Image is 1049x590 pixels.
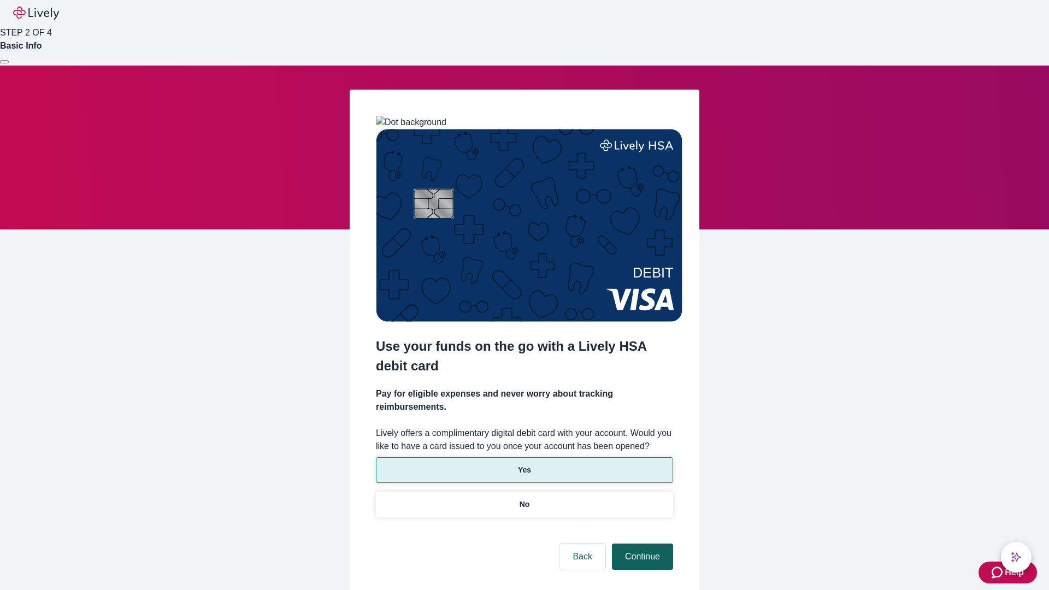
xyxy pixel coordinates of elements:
p: Yes [518,464,531,476]
svg: Zendesk support icon [992,566,1005,579]
img: Debit card [376,129,682,322]
p: No [520,499,530,510]
label: Lively offers a complimentary digital debit card with your account. Would you like to have a card... [376,427,673,453]
button: Continue [612,544,673,570]
button: No [376,492,673,517]
h2: Use your funds on the go with a Lively HSA debit card [376,337,673,376]
span: Help [1005,566,1024,579]
button: Yes [376,457,673,483]
h4: Pay for eligible expenses and never worry about tracking reimbursements. [376,387,673,414]
button: Zendesk support iconHelp [979,562,1037,583]
img: Lively [13,7,59,20]
img: Dot background [376,116,446,129]
button: Back [559,544,605,570]
svg: Lively AI Assistant [1011,552,1022,563]
button: chat [1001,542,1032,573]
